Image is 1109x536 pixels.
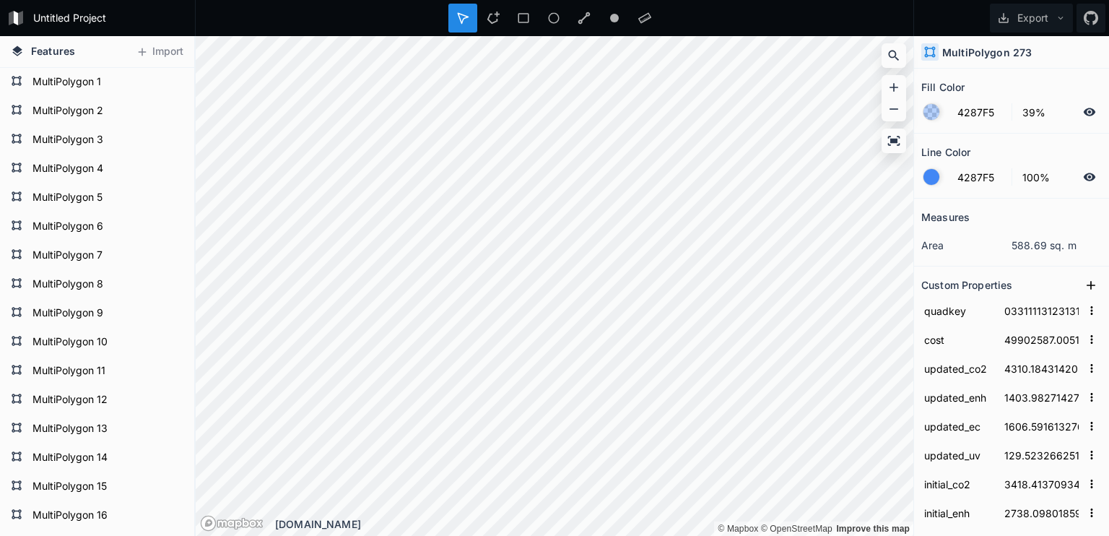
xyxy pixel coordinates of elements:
input: Empty [1001,502,1082,524]
input: Name [921,444,994,466]
a: Mapbox [718,524,758,534]
button: Export [990,4,1073,33]
input: Empty [1001,386,1082,408]
input: Name [921,358,994,379]
a: Map feedback [836,524,910,534]
input: Name [921,329,994,350]
h2: Line Color [921,141,970,163]
input: Name [921,473,994,495]
input: Empty [1001,473,1082,495]
input: Empty [1001,329,1082,350]
a: OpenStreetMap [761,524,832,534]
h2: Fill Color [921,76,965,98]
h2: Custom Properties [921,274,1012,296]
div: [DOMAIN_NAME] [275,516,913,532]
dd: 588.69 sq. m [1012,238,1102,253]
input: Empty [1001,358,1082,379]
dt: area [921,238,1012,253]
span: Features [31,43,75,59]
h4: MultiPolygon 273 [942,45,1032,60]
h2: Measures [921,206,970,228]
a: Mapbox logo [200,515,264,532]
input: Empty [1001,444,1082,466]
input: Empty [1001,300,1082,321]
input: Empty [1001,415,1082,437]
input: Name [921,300,994,321]
button: Import [129,40,191,64]
input: Name [921,386,994,408]
input: Name [921,502,994,524]
input: Name [921,415,994,437]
